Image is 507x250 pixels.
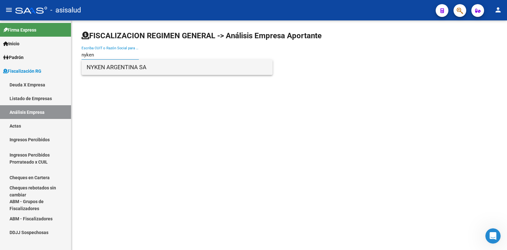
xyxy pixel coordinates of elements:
[87,60,268,75] span: NYKEN ARGENTINA SA
[485,228,501,244] iframe: Intercom live chat
[3,68,41,75] span: Fiscalización RG
[5,6,13,14] mat-icon: menu
[3,26,36,33] span: Firma Express
[50,3,81,17] span: - asisalud
[3,54,24,61] span: Padrón
[3,40,19,47] span: Inicio
[494,6,502,14] mat-icon: person
[82,31,322,41] h1: FISCALIZACION REGIMEN GENERAL -> Análisis Empresa Aportante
